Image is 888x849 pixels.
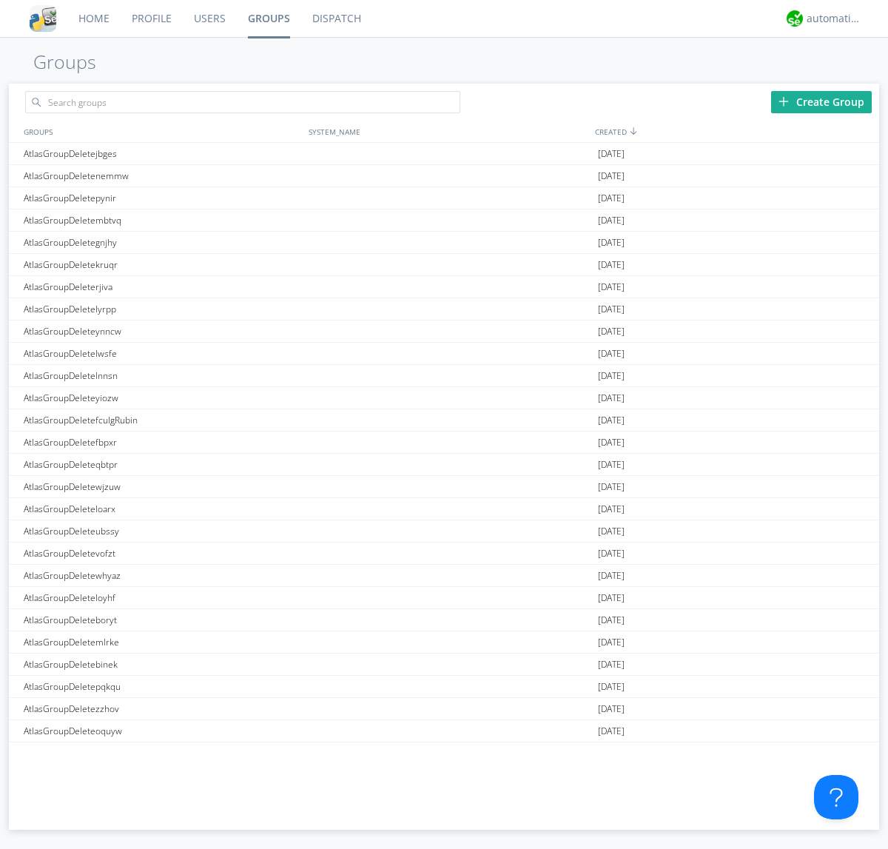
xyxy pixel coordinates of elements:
[20,254,305,275] div: AtlasGroupDeletekruqr
[20,165,305,187] div: AtlasGroupDeletenemmw
[598,476,625,498] span: [DATE]
[771,91,872,113] div: Create Group
[9,654,879,676] a: AtlasGroupDeletebinek[DATE]
[598,365,625,387] span: [DATE]
[9,565,879,587] a: AtlasGroupDeletewhyaz[DATE]
[598,387,625,409] span: [DATE]
[598,676,625,698] span: [DATE]
[9,365,879,387] a: AtlasGroupDeletelnnsn[DATE]
[9,454,879,476] a: AtlasGroupDeleteqbtpr[DATE]
[598,565,625,587] span: [DATE]
[9,409,879,432] a: AtlasGroupDeletefculgRubin[DATE]
[20,631,305,653] div: AtlasGroupDeletemlrke
[9,609,879,631] a: AtlasGroupDeleteboryt[DATE]
[598,254,625,276] span: [DATE]
[9,343,879,365] a: AtlasGroupDeletelwsfe[DATE]
[598,543,625,565] span: [DATE]
[30,5,56,32] img: cddb5a64eb264b2086981ab96f4c1ba7
[20,187,305,209] div: AtlasGroupDeletepynir
[787,10,803,27] img: d2d01cd9b4174d08988066c6d424eccd
[9,165,879,187] a: AtlasGroupDeletenemmw[DATE]
[20,321,305,342] div: AtlasGroupDeleteynncw
[9,498,879,520] a: AtlasGroupDeleteloarx[DATE]
[20,121,301,142] div: GROUPS
[591,121,879,142] div: CREATED
[598,498,625,520] span: [DATE]
[20,543,305,564] div: AtlasGroupDeletevofzt
[598,631,625,654] span: [DATE]
[20,520,305,542] div: AtlasGroupDeleteubssy
[807,11,862,26] div: automation+atlas
[598,454,625,476] span: [DATE]
[9,187,879,209] a: AtlasGroupDeletepynir[DATE]
[598,609,625,631] span: [DATE]
[20,409,305,431] div: AtlasGroupDeletefculgRubin
[598,298,625,321] span: [DATE]
[9,209,879,232] a: AtlasGroupDeletembtvq[DATE]
[598,209,625,232] span: [DATE]
[9,298,879,321] a: AtlasGroupDeletelyrpp[DATE]
[598,187,625,209] span: [DATE]
[20,609,305,631] div: AtlasGroupDeleteboryt
[598,742,625,765] span: [DATE]
[598,343,625,365] span: [DATE]
[9,143,879,165] a: AtlasGroupDeletejbges[DATE]
[20,698,305,719] div: AtlasGroupDeletezzhov
[20,498,305,520] div: AtlasGroupDeleteloarx
[9,676,879,698] a: AtlasGroupDeletepqkqu[DATE]
[598,232,625,254] span: [DATE]
[9,254,879,276] a: AtlasGroupDeletekruqr[DATE]
[814,775,858,819] iframe: Toggle Customer Support
[25,91,460,113] input: Search groups
[20,654,305,675] div: AtlasGroupDeletebinek
[20,432,305,453] div: AtlasGroupDeletefbpxr
[598,720,625,742] span: [DATE]
[9,432,879,454] a: AtlasGroupDeletefbpxr[DATE]
[9,631,879,654] a: AtlasGroupDeletemlrke[DATE]
[305,121,591,142] div: SYSTEM_NAME
[598,409,625,432] span: [DATE]
[9,321,879,343] a: AtlasGroupDeleteynncw[DATE]
[598,321,625,343] span: [DATE]
[778,96,789,107] img: plus.svg
[20,232,305,253] div: AtlasGroupDeletegnjhy
[20,343,305,364] div: AtlasGroupDeletelwsfe
[9,232,879,254] a: AtlasGroupDeletegnjhy[DATE]
[20,565,305,586] div: AtlasGroupDeletewhyaz
[9,720,879,742] a: AtlasGroupDeleteoquyw[DATE]
[598,587,625,609] span: [DATE]
[20,298,305,320] div: AtlasGroupDeletelyrpp
[20,742,305,764] div: AtlasGroupDeleteloddi
[598,143,625,165] span: [DATE]
[9,387,879,409] a: AtlasGroupDeleteyiozw[DATE]
[20,143,305,164] div: AtlasGroupDeletejbges
[9,276,879,298] a: AtlasGroupDeleterjiva[DATE]
[598,520,625,543] span: [DATE]
[9,520,879,543] a: AtlasGroupDeleteubssy[DATE]
[598,432,625,454] span: [DATE]
[20,454,305,475] div: AtlasGroupDeleteqbtpr
[598,698,625,720] span: [DATE]
[598,276,625,298] span: [DATE]
[20,587,305,608] div: AtlasGroupDeleteloyhf
[20,720,305,742] div: AtlasGroupDeleteoquyw
[9,698,879,720] a: AtlasGroupDeletezzhov[DATE]
[9,587,879,609] a: AtlasGroupDeleteloyhf[DATE]
[20,276,305,298] div: AtlasGroupDeleterjiva
[20,365,305,386] div: AtlasGroupDeletelnnsn
[20,476,305,497] div: AtlasGroupDeletewjzuw
[20,676,305,697] div: AtlasGroupDeletepqkqu
[9,742,879,765] a: AtlasGroupDeleteloddi[DATE]
[20,209,305,231] div: AtlasGroupDeletembtvq
[9,543,879,565] a: AtlasGroupDeletevofzt[DATE]
[9,476,879,498] a: AtlasGroupDeletewjzuw[DATE]
[598,654,625,676] span: [DATE]
[598,165,625,187] span: [DATE]
[20,387,305,409] div: AtlasGroupDeleteyiozw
